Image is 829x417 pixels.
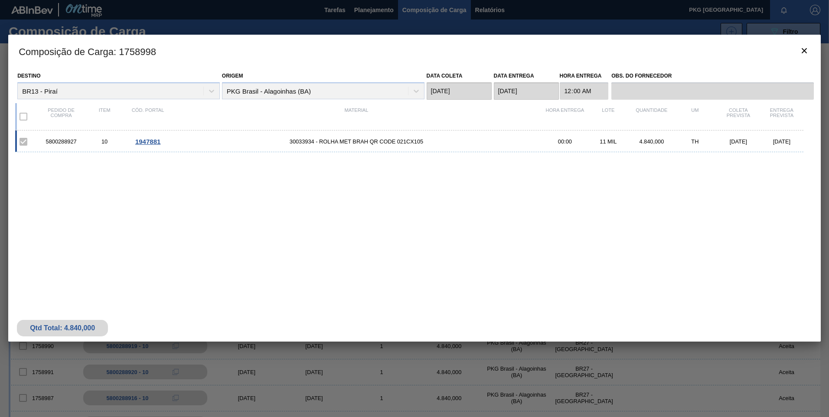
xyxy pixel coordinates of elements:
div: 10 [83,138,126,145]
div: Qtd Total: 4.840,000 [23,324,101,332]
span: 1947881 [135,138,160,145]
div: 11 MIL [587,138,630,145]
label: Origem [222,73,243,79]
label: Hora Entrega [560,70,609,82]
div: Cód. Portal [126,108,170,126]
div: UM [673,108,717,126]
div: 5800288927 [39,138,83,145]
div: Coleta Prevista [717,108,760,126]
div: Material [170,108,543,126]
div: Lote [587,108,630,126]
label: Data coleta [427,73,463,79]
span: 30033934 - ROLHA MET BRAH QR CODE 021CX105 [170,138,543,145]
input: dd/mm/yyyy [427,82,492,100]
div: [DATE] [717,138,760,145]
div: Hora Entrega [543,108,587,126]
div: Item [83,108,126,126]
input: dd/mm/yyyy [494,82,559,100]
div: Quantidade [630,108,673,126]
div: Entrega Prevista [760,108,803,126]
div: 4.840,000 [630,138,673,145]
label: Data entrega [494,73,534,79]
div: 00:00 [543,138,587,145]
label: Obs. do Fornecedor [611,70,814,82]
div: [DATE] [760,138,803,145]
div: TH [673,138,717,145]
label: Destino [17,73,40,79]
div: Ir para o Pedido [126,138,170,145]
div: Pedido de compra [39,108,83,126]
h3: Composição de Carga : 1758998 [8,35,821,68]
